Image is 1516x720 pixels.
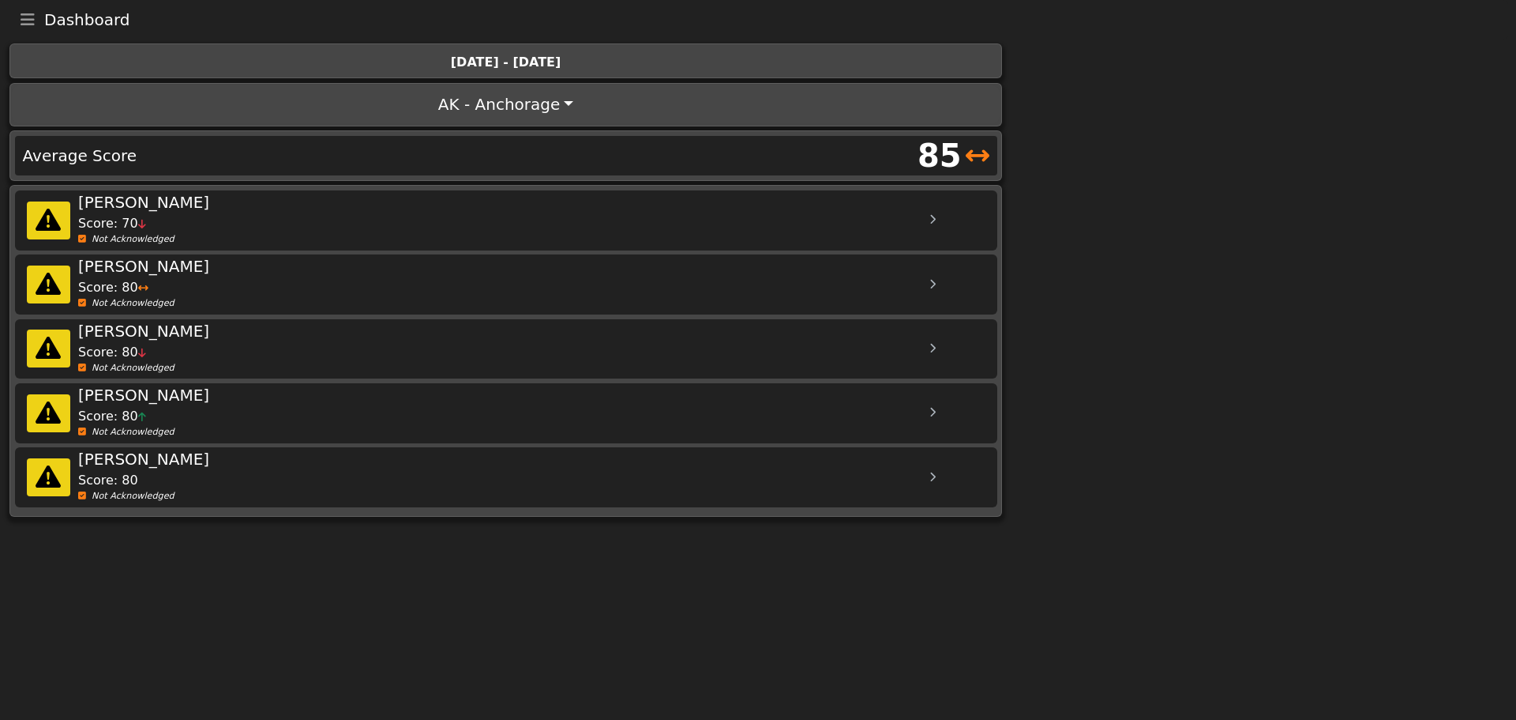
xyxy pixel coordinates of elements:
div: Score: 80 [78,278,958,297]
div: Not Acknowledged [78,233,958,247]
div: Score: 80 [78,407,958,426]
div: 85 [917,132,962,179]
div: Score: 70 [78,214,958,233]
div: [PERSON_NAME] [78,319,958,343]
div: Score: 80 [78,471,958,490]
button: Toggle navigation [11,9,44,31]
div: Not Acknowledged [78,297,958,311]
div: Score: 80 [78,343,958,362]
div: [PERSON_NAME] [78,383,958,407]
span: Dashboard [44,12,130,28]
div: Not Acknowledged [78,426,958,439]
div: Not Acknowledged [78,490,958,503]
div: [DATE] - [DATE] [19,53,993,72]
div: [PERSON_NAME] [78,254,958,278]
div: Not Acknowledged [78,362,958,375]
div: [PERSON_NAME] [78,190,958,214]
button: AK - Anchorage [12,85,999,123]
div: Average Score [17,138,507,174]
div: [PERSON_NAME] [78,447,958,471]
